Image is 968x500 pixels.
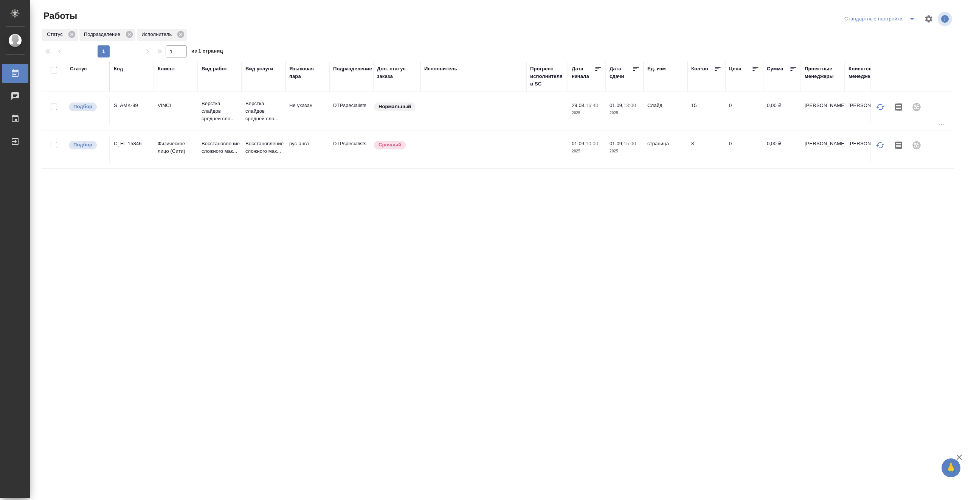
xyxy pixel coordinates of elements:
[763,136,801,163] td: 0,00 ₽
[333,65,372,73] div: Подразделение
[47,31,65,38] p: Статус
[644,136,687,163] td: страница
[691,65,708,73] div: Кол-во
[285,98,329,124] td: Не указан
[329,98,373,124] td: DTPspecialists
[42,29,78,41] div: Статус
[377,65,417,80] div: Доп. статус заказа
[245,140,282,155] p: Восстановление сложного мак...
[763,98,801,124] td: 0,00 ₽
[202,100,238,123] p: Верстка слайдов средней сло...
[801,136,845,163] td: [PERSON_NAME]
[610,148,640,155] p: 2025
[610,102,624,108] p: 01.09,
[572,65,594,80] div: Дата начала
[725,98,763,124] td: 0
[907,98,926,116] div: Проект не привязан
[572,109,602,117] p: 2025
[805,65,841,80] div: Проектные менеджеры
[114,65,123,73] div: Код
[687,98,725,124] td: 15
[624,102,636,108] p: 13:00
[424,65,458,73] div: Исполнитель
[572,148,602,155] p: 2025
[942,458,960,477] button: 🙏
[530,65,564,88] div: Прогресс исполнителя в SC
[73,141,92,149] p: Подбор
[610,141,624,146] p: 01.09,
[845,98,889,124] td: [PERSON_NAME]
[842,13,920,25] div: split button
[158,102,194,109] p: VINCI
[920,10,938,28] span: Настроить таблицу
[586,102,598,108] p: 16:40
[114,140,150,148] div: C_FL-15846
[729,65,742,73] div: Цена
[801,98,845,124] td: [PERSON_NAME]
[329,136,373,163] td: DTPspecialists
[202,140,238,155] p: Восстановление сложного мак...
[158,140,194,155] p: Физическое лицо (Сити)
[84,31,123,38] p: Подразделение
[379,141,401,149] p: Срочный
[245,100,282,123] p: Верстка слайдов средней сло...
[202,65,227,73] div: Вид работ
[289,65,326,80] div: Языковая пара
[68,102,105,112] div: Можно подбирать исполнителей
[586,141,598,146] p: 10:00
[191,47,223,57] span: из 1 страниц
[285,136,329,163] td: рус-англ
[945,460,957,476] span: 🙏
[114,102,150,109] div: S_AMK-99
[42,10,77,22] span: Работы
[938,12,954,26] span: Посмотреть информацию
[767,65,783,73] div: Сумма
[79,29,135,41] div: Подразделение
[845,136,889,163] td: [PERSON_NAME]
[245,65,273,73] div: Вид услуги
[141,31,174,38] p: Исполнитель
[572,141,586,146] p: 01.09,
[849,65,885,80] div: Клиентские менеджеры
[725,136,763,163] td: 0
[379,103,411,110] p: Нормальный
[889,98,907,116] button: Скопировать мини-бриф
[610,109,640,117] p: 2025
[70,65,87,73] div: Статус
[889,136,907,154] button: Скопировать мини-бриф
[647,65,666,73] div: Ед. изм
[158,65,175,73] div: Клиент
[572,102,586,108] p: 29.08,
[624,141,636,146] p: 15:00
[871,98,889,116] button: Обновить
[871,136,889,154] button: Обновить
[644,98,687,124] td: Слайд
[68,140,105,150] div: Можно подбирать исполнителей
[687,136,725,163] td: 8
[907,136,926,154] div: Проект не привязан
[610,65,632,80] div: Дата сдачи
[73,103,92,110] p: Подбор
[137,29,187,41] div: Исполнитель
